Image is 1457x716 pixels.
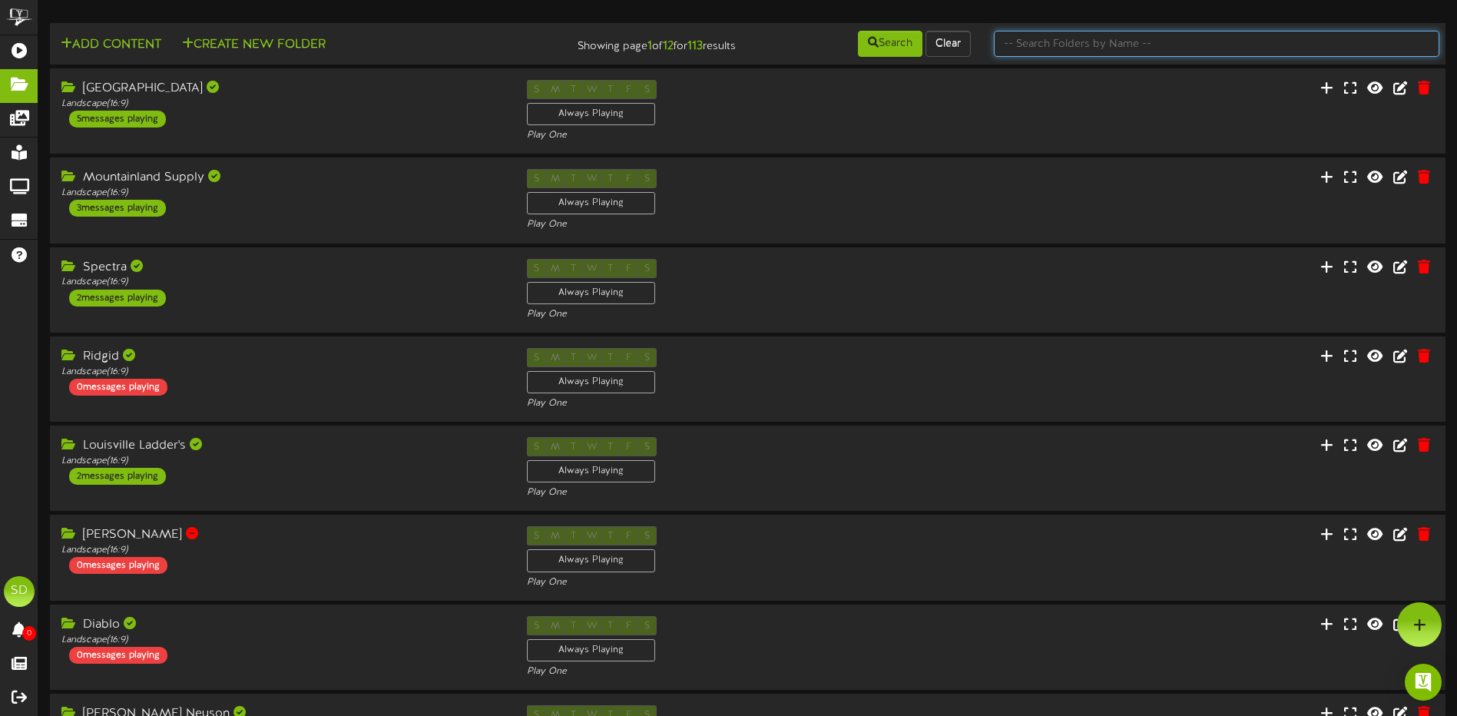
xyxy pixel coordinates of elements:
[527,308,969,321] div: Play One
[527,486,969,499] div: Play One
[56,35,166,55] button: Add Content
[61,259,504,277] div: Spectra
[4,576,35,607] div: SD
[527,371,655,393] div: Always Playing
[61,366,504,379] div: Landscape ( 16:9 )
[61,348,504,366] div: Ridgid
[69,111,166,128] div: 5 messages playing
[527,103,655,125] div: Always Playing
[69,200,166,217] div: 3 messages playing
[22,626,36,641] span: 0
[994,31,1439,57] input: -- Search Folders by Name --
[61,634,504,647] div: Landscape ( 16:9 )
[527,576,969,589] div: Play One
[527,549,655,572] div: Always Playing
[69,468,166,485] div: 2 messages playing
[663,39,674,53] strong: 12
[69,379,167,396] div: 0 messages playing
[61,187,504,200] div: Landscape ( 16:9 )
[61,80,504,98] div: [GEOGRAPHIC_DATA]
[61,526,504,544] div: [PERSON_NAME]
[858,31,922,57] button: Search
[61,455,504,468] div: Landscape ( 16:9 )
[69,290,166,307] div: 2 messages playing
[527,282,655,304] div: Always Playing
[61,437,504,455] div: Louisville Ladder's
[687,39,703,53] strong: 113
[61,276,504,289] div: Landscape ( 16:9 )
[527,218,969,231] div: Play One
[647,39,652,53] strong: 1
[527,639,655,661] div: Always Playing
[926,31,971,57] button: Clear
[527,397,969,410] div: Play One
[61,98,504,111] div: Landscape ( 16:9 )
[177,35,330,55] button: Create New Folder
[69,557,167,574] div: 0 messages playing
[61,544,504,557] div: Landscape ( 16:9 )
[61,616,504,634] div: Diablo
[527,460,655,482] div: Always Playing
[527,129,969,142] div: Play One
[527,665,969,678] div: Play One
[69,647,167,664] div: 0 messages playing
[513,29,747,55] div: Showing page of for results
[527,192,655,214] div: Always Playing
[61,169,504,187] div: Mountainland Supply
[1405,664,1442,701] div: Open Intercom Messenger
